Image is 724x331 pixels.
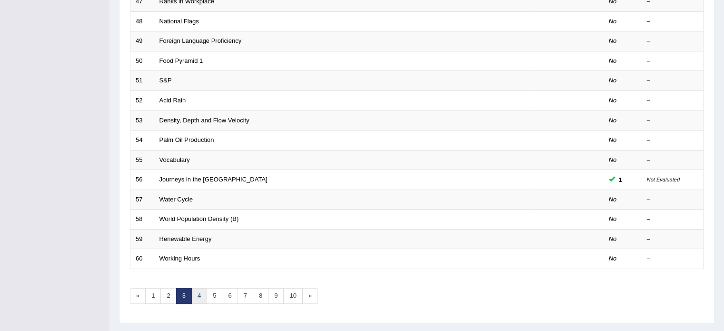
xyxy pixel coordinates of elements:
div: – [647,116,698,125]
div: – [647,136,698,145]
em: No [609,196,617,203]
em: No [609,136,617,143]
a: Vocabulary [159,156,190,163]
td: 60 [130,249,154,269]
a: 6 [222,288,238,304]
div: – [647,17,698,26]
td: 59 [130,229,154,249]
em: No [609,77,617,84]
em: No [609,235,617,242]
td: 51 [130,71,154,91]
div: – [647,254,698,263]
a: 8 [253,288,268,304]
td: 57 [130,190,154,210]
td: 53 [130,110,154,130]
em: No [609,117,617,124]
div: – [647,235,698,244]
td: 56 [130,170,154,190]
a: Density, Depth and Flow Velocity [159,117,249,124]
a: 9 [268,288,284,304]
td: 48 [130,11,154,31]
div: – [647,215,698,224]
td: 54 [130,130,154,150]
td: 55 [130,150,154,170]
td: 49 [130,31,154,51]
a: 5 [207,288,222,304]
div: – [647,76,698,85]
a: Foreign Language Proficiency [159,37,242,44]
a: 7 [238,288,253,304]
a: 10 [283,288,302,304]
a: Renewable Energy [159,235,212,242]
div: – [647,96,698,105]
a: World Population Density (B) [159,215,239,222]
a: Food Pyramid 1 [159,57,203,64]
td: 52 [130,90,154,110]
a: 3 [176,288,192,304]
a: Journeys in the [GEOGRAPHIC_DATA] [159,176,268,183]
a: 2 [160,288,176,304]
a: 1 [145,288,161,304]
em: No [609,97,617,104]
em: No [609,57,617,64]
em: No [609,156,617,163]
a: » [302,288,318,304]
a: National Flags [159,18,199,25]
em: No [609,255,617,262]
em: No [609,215,617,222]
em: No [609,18,617,25]
td: 58 [130,210,154,230]
small: Not Evaluated [647,177,680,182]
div: – [647,57,698,66]
a: Working Hours [159,255,200,262]
span: You cannot take this question anymore [615,175,626,185]
div: – [647,156,698,165]
a: « [130,288,146,304]
a: 4 [191,288,207,304]
a: Acid Rain [159,97,186,104]
a: S&P [159,77,172,84]
div: – [647,195,698,204]
a: Water Cycle [159,196,193,203]
div: – [647,37,698,46]
em: No [609,37,617,44]
a: Palm Oil Production [159,136,214,143]
td: 50 [130,51,154,71]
